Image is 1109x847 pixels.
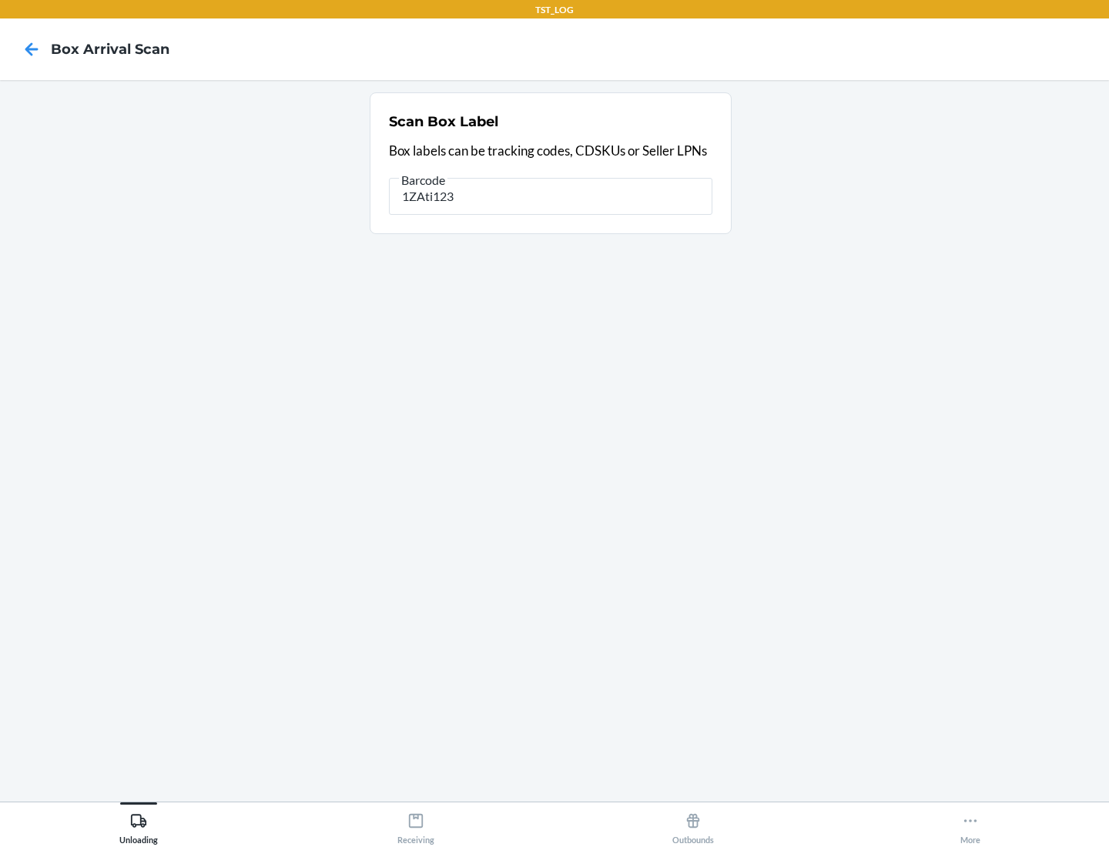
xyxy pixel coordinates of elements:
[960,806,980,845] div: More
[277,802,554,845] button: Receiving
[389,178,712,215] input: Barcode
[389,141,712,161] p: Box labels can be tracking codes, CDSKUs or Seller LPNs
[535,3,574,17] p: TST_LOG
[672,806,714,845] div: Outbounds
[832,802,1109,845] button: More
[397,806,434,845] div: Receiving
[51,39,169,59] h4: Box Arrival Scan
[554,802,832,845] button: Outbounds
[119,806,158,845] div: Unloading
[399,172,447,188] span: Barcode
[389,112,498,132] h2: Scan Box Label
